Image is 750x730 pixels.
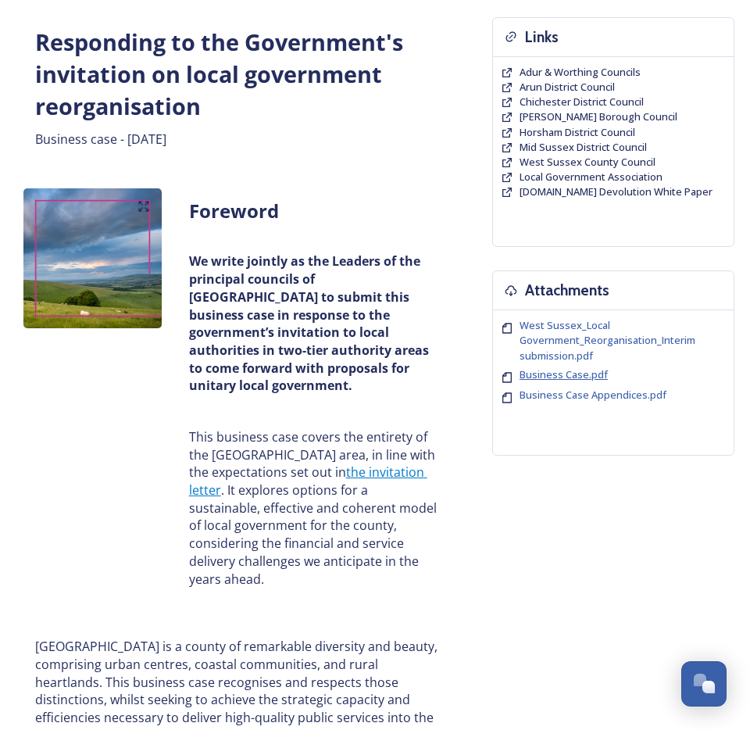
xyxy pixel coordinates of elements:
[520,109,677,123] span: [PERSON_NAME] Borough Council
[681,661,727,707] button: Open Chat
[520,155,655,169] span: West Sussex County Council
[520,109,677,124] a: [PERSON_NAME] Borough Council
[520,65,641,80] a: Adur & Worthing Councils
[35,131,441,149] p: Business case - [DATE]
[189,463,427,499] a: the invitation letter
[35,27,409,121] strong: Responding to the Government's invitation on local government reorganisation
[525,26,559,48] h3: Links
[520,388,666,402] span: Business Case Appendices.pdf
[520,155,655,170] a: West Sussex County Council
[520,170,662,184] a: Local Government Association
[189,198,279,224] strong: Foreword
[189,252,432,394] strong: We write jointly as the Leaders of the principal councils of [GEOGRAPHIC_DATA] to submit this bus...
[189,428,441,588] p: This business case covers the entirety of the [GEOGRAPHIC_DATA] area, in line with the expectatio...
[520,80,615,94] span: Arun District Council
[520,125,635,139] span: Horsham District Council
[520,80,615,95] a: Arun District Council
[520,140,647,155] a: Mid Sussex District Council
[520,140,647,154] span: Mid Sussex District Council
[520,95,644,109] a: Chichester District Council
[520,367,608,381] span: Business Case.pdf
[520,318,695,362] span: West Sussex_Local Government_Reorganisation_Interim submission.pdf
[525,279,609,302] h3: Attachments
[520,65,641,79] span: Adur & Worthing Councils
[520,184,712,199] a: [DOMAIN_NAME] Devolution White Paper
[520,125,635,140] a: Horsham District Council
